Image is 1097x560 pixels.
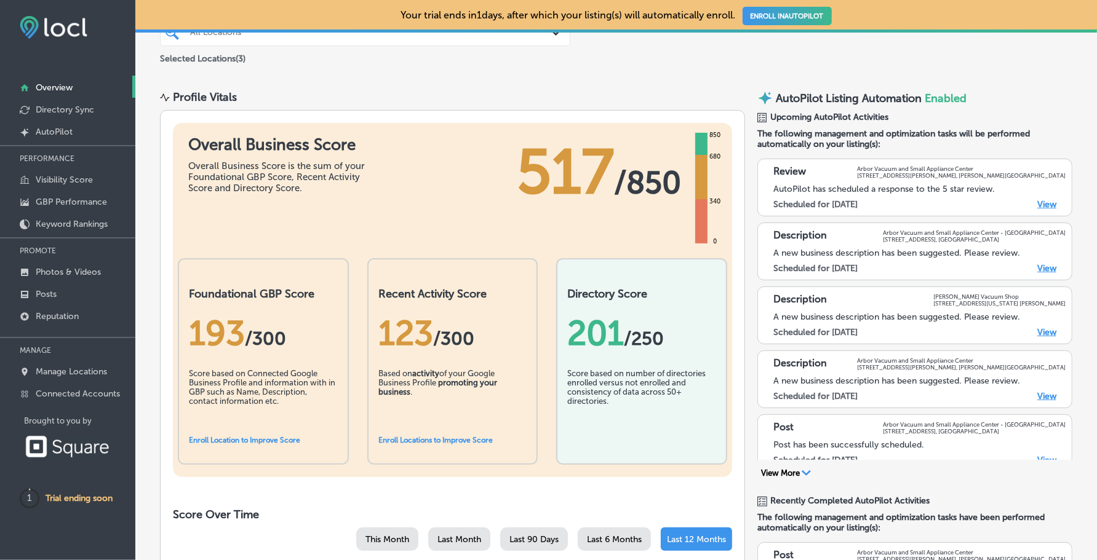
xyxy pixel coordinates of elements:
[743,7,832,25] a: ENROLL INAUTOPILOT
[517,135,614,209] span: 517
[1037,391,1056,401] a: View
[1037,199,1056,210] a: View
[36,366,107,377] p: Manage Locations
[773,199,858,210] label: Scheduled for [DATE]
[776,92,922,105] p: AutoPilot Listing Automation
[757,128,1072,149] span: The following management and optimization tasks will be performed automatically on your listing(s):
[567,313,716,353] div: 201
[36,311,79,321] p: Reputation
[883,229,1066,236] p: Arbor Vacuum and Small Appliance Center - [GEOGRAPHIC_DATA]
[757,90,773,106] img: autopilot-icon
[883,236,1066,243] p: [STREET_ADDRESS], [GEOGRAPHIC_DATA]
[933,300,1066,307] p: [STREET_ADDRESS][US_STATE] [PERSON_NAME]
[773,184,1066,194] div: AutoPilot has scheduled a response to the 5 star review.
[770,495,930,506] span: Recently Completed AutoPilot Activities
[245,328,286,350] span: / 300
[36,82,73,93] p: Overview
[20,16,87,39] img: fda3e92497d09a02dc62c9cd864e3231.png
[27,492,32,503] text: 1
[773,165,806,179] p: Review
[925,92,967,105] span: Enabled
[189,369,338,430] div: Score based on Connected Google Business Profile and information with in GBP such as Name, Descri...
[773,440,1066,450] div: Post has been successfully scheduled.
[707,197,723,207] div: 340
[773,293,827,307] p: Description
[773,391,858,401] label: Scheduled for [DATE]
[24,435,110,458] img: Square
[857,165,1066,172] p: Arbor Vacuum and Small Appliance Center
[1037,327,1056,337] a: View
[188,160,373,194] div: Overall Business Score is the sum of your Foundational GBP Score, Recent Activity Score and Direc...
[773,376,1066,386] div: A new business description has been suggested. Please review.
[36,267,101,277] p: Photos & Videos
[587,534,642,545] span: Last 6 Months
[773,263,858,274] label: Scheduled for [DATE]
[36,219,108,229] p: Keyword Rankings
[857,172,1066,179] p: [STREET_ADDRESS][PERSON_NAME], [PERSON_NAME][GEOGRAPHIC_DATA]
[36,197,107,207] p: GBP Performance
[707,152,723,162] div: 680
[36,388,120,399] p: Connected Accounts
[189,436,300,444] a: Enroll Location to Improve Score
[173,90,237,104] div: Profile Vitals
[36,175,93,185] p: Visibility Score
[773,248,1066,258] div: A new business description has been suggested. Please review.
[365,534,409,545] span: This Month
[567,287,716,301] h2: Directory Score
[188,135,373,154] h1: Overall Business Score
[857,549,1066,556] p: Arbor Vacuum and Small Appliance Center
[857,357,1066,364] p: Arbor Vacuum and Small Appliance Center
[757,512,1072,533] span: The following management and optimization tasks have been performed automatically on your listing...
[773,421,794,435] p: Post
[773,455,858,465] label: Scheduled for [DATE]
[173,508,732,521] h2: Score Over Time
[24,416,135,425] p: Brought to you by
[36,127,73,137] p: AutoPilot
[624,328,664,350] span: /250
[378,436,493,444] a: Enroll Locations to Improve Score
[1037,455,1056,465] a: View
[36,289,57,299] p: Posts
[614,164,681,201] span: / 850
[378,287,527,301] h2: Recent Activity Score
[378,313,527,353] div: 123
[189,287,338,301] h2: Foundational GBP Score
[509,534,559,545] span: Last 90 Days
[401,9,831,21] p: Your trial ends in 1 days, after which your listing(s) will automatically enroll.
[773,327,858,337] label: Scheduled for [DATE]
[1037,263,1056,274] a: View
[773,229,827,243] p: Description
[160,49,245,64] p: Selected Locations ( 3 )
[883,421,1066,428] p: Arbor Vacuum and Small Appliance Center - [GEOGRAPHIC_DATA]
[378,378,497,396] b: promoting your business
[46,493,113,503] p: Trial ending soon
[773,312,1066,322] div: A new business description has been suggested. Please review.
[711,237,719,246] div: 0
[412,369,439,378] b: activity
[857,364,1066,371] p: [STREET_ADDRESS][PERSON_NAME], [PERSON_NAME][GEOGRAPHIC_DATA]
[773,357,827,371] p: Description
[933,293,1066,300] p: [PERSON_NAME] Vacuum Shop
[378,369,527,430] div: Based on of your Google Business Profile .
[437,534,481,545] span: Last Month
[36,105,94,115] p: Directory Sync
[667,534,726,545] span: Last 12 Months
[757,468,815,479] button: View More
[883,428,1066,435] p: [STREET_ADDRESS], [GEOGRAPHIC_DATA]
[707,130,723,140] div: 850
[189,313,338,353] div: 193
[770,112,888,122] span: Upcoming AutoPilot Activities
[433,328,474,350] span: /300
[567,369,716,430] div: Score based on number of directories enrolled versus not enrolled and consistency of data across ...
